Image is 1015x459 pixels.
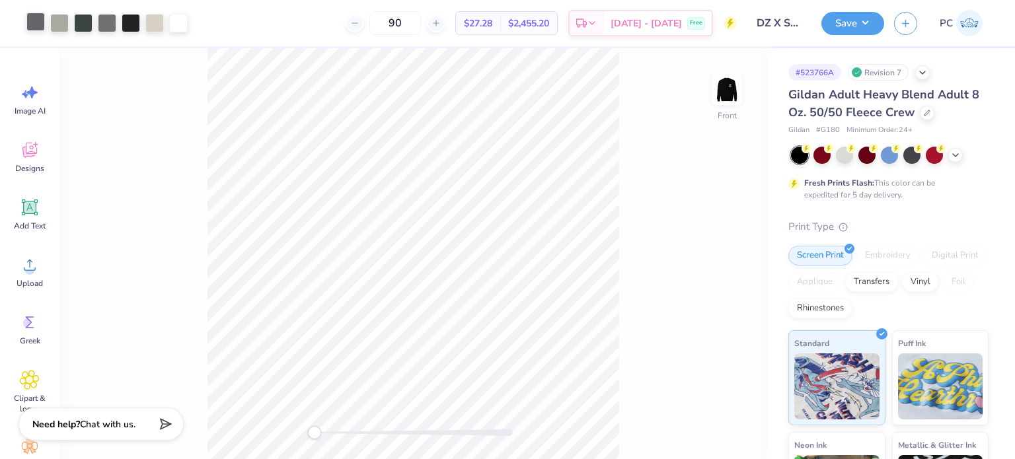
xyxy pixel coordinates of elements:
input: – – [369,11,421,35]
input: Untitled Design [747,10,811,36]
span: [DATE] - [DATE] [611,17,682,30]
span: Chat with us. [80,418,135,431]
div: This color can be expedited for 5 day delivery. [804,177,967,201]
span: Gildan [788,125,809,136]
span: Free [690,18,702,28]
strong: Fresh Prints Flash: [804,178,874,188]
span: Clipart & logos [8,393,52,414]
span: $2,455.20 [508,17,549,30]
span: Neon Ink [794,438,827,452]
span: Standard [794,336,829,350]
div: Screen Print [788,246,852,265]
span: Puff Ink [898,336,926,350]
span: Add Text [14,221,46,231]
span: $27.28 [464,17,492,30]
div: Digital Print [923,246,987,265]
span: Greek [20,335,40,346]
div: Revision 7 [848,64,909,81]
a: PC [934,10,989,36]
span: Upload [17,278,43,289]
span: Metallic & Glitter Ink [898,438,976,452]
div: # 523766A [788,64,841,81]
span: Gildan Adult Heavy Blend Adult 8 Oz. 50/50 Fleece Crew [788,87,979,120]
img: Standard [794,353,880,419]
div: Print Type [788,219,989,234]
div: Accessibility label [308,426,321,439]
div: Foil [943,272,974,292]
div: Vinyl [902,272,939,292]
img: Priyanka Choudhary [956,10,983,36]
div: Front [718,110,737,122]
span: PC [940,16,953,31]
div: Applique [788,272,841,292]
img: Front [714,77,740,103]
button: Save [821,12,884,35]
strong: Need help? [32,418,80,431]
div: Rhinestones [788,299,852,318]
span: Designs [15,163,44,174]
img: Puff Ink [898,353,983,419]
span: # G180 [816,125,840,136]
div: Embroidery [856,246,919,265]
span: Image AI [15,106,46,116]
div: Transfers [845,272,898,292]
span: Minimum Order: 24 + [846,125,913,136]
